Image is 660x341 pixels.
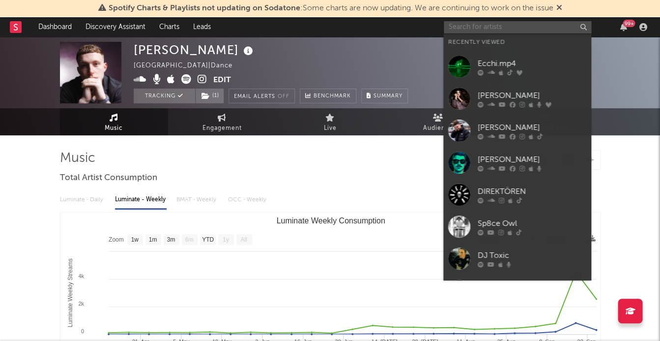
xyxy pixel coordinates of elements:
[443,275,591,307] a: CID
[444,21,591,33] input: Search for artists
[300,89,356,103] a: Benchmark
[60,108,168,135] a: Music
[186,17,218,37] a: Leads
[196,89,224,103] button: (1)
[167,236,175,243] text: 3m
[78,301,84,307] text: 2k
[131,236,139,243] text: 1w
[66,258,73,327] text: Luminate Weekly Streams
[443,147,591,179] a: [PERSON_NAME]
[31,17,79,37] a: Dashboard
[478,186,586,197] div: DIREKTÖREN
[443,211,591,243] a: Sp8ce Owl
[443,83,591,115] a: [PERSON_NAME]
[201,236,213,243] text: YTD
[478,90,586,101] div: [PERSON_NAME]
[105,123,123,134] span: Music
[324,123,337,134] span: Live
[478,154,586,165] div: [PERSON_NAME]
[384,108,492,135] a: Audience
[314,91,351,102] span: Benchmark
[276,108,384,135] a: Live
[152,17,186,37] a: Charts
[81,328,84,334] text: 0
[79,17,152,37] a: Discovery Assistant
[278,94,289,99] em: Off
[195,89,224,103] span: ( 1 )
[478,58,586,69] div: Ecchi.mp4
[443,179,591,211] a: DIREKTÖREN
[276,217,385,225] text: Luminate Weekly Consumption
[443,115,591,147] a: [PERSON_NAME]
[148,236,157,243] text: 1m
[134,42,256,58] div: [PERSON_NAME]
[109,4,553,12] span: : Some charts are now updating. We are continuing to work on the issue
[109,4,300,12] span: Spotify Charts & Playlists not updating on Sodatone
[229,89,295,103] button: Email AlertsOff
[443,243,591,275] a: DJ Toxic
[134,89,195,103] button: Tracking
[373,93,402,99] span: Summary
[134,60,244,72] div: [GEOGRAPHIC_DATA] | Dance
[623,20,635,27] div: 99 +
[168,108,276,135] a: Engagement
[60,172,157,184] span: Total Artist Consumption
[478,122,586,133] div: [PERSON_NAME]
[240,236,247,243] text: All
[448,36,586,48] div: Recently Viewed
[223,236,229,243] text: 1y
[478,217,586,229] div: Sp8ce Owl
[620,23,627,31] button: 99+
[478,249,586,261] div: DJ Toxic
[78,273,84,279] text: 4k
[556,4,562,12] span: Dismiss
[202,123,242,134] span: Engagement
[213,74,231,87] button: Edit
[115,191,167,208] div: Luminate - Weekly
[185,236,193,243] text: 6m
[423,123,453,134] span: Audience
[109,236,124,243] text: Zoom
[361,89,408,103] button: Summary
[443,51,591,83] a: Ecchi.mp4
